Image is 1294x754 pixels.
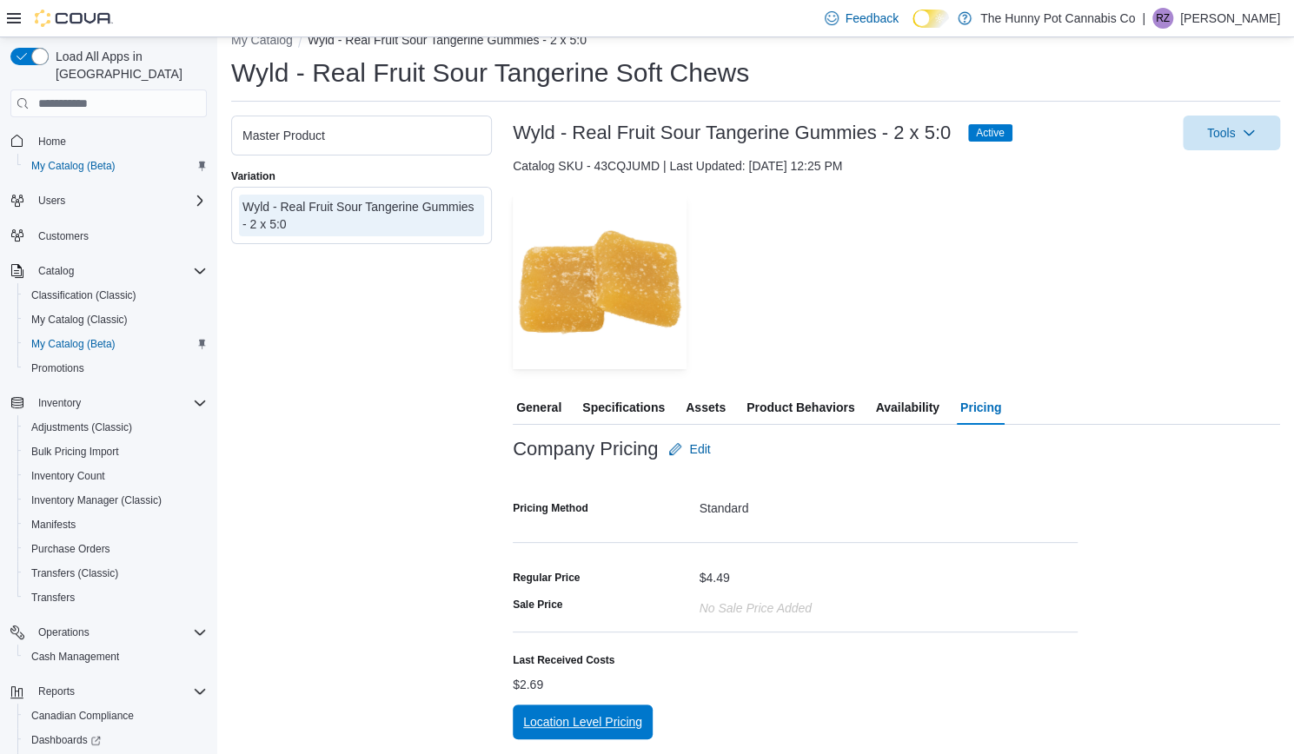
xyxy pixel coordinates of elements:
[31,159,116,173] span: My Catalog (Beta)
[31,591,75,605] span: Transfers
[24,563,207,584] span: Transfers (Classic)
[242,127,481,144] div: Master Product
[38,135,66,149] span: Home
[1180,8,1280,29] p: [PERSON_NAME]
[38,685,75,698] span: Reports
[31,420,132,434] span: Adjustments (Classic)
[24,514,207,535] span: Manifests
[31,393,88,413] button: Inventory
[31,393,207,413] span: Inventory
[980,8,1135,29] p: The Hunny Pot Cannabis Co
[31,226,96,247] a: Customers
[24,539,117,559] a: Purchase Orders
[231,169,275,183] label: Variation
[17,356,214,380] button: Promotions
[689,440,710,458] span: Edit
[38,625,90,639] span: Operations
[24,285,207,306] span: Classification (Classic)
[17,513,214,537] button: Manifests
[17,704,214,728] button: Canadian Compliance
[24,587,207,608] span: Transfers
[24,334,207,354] span: My Catalog (Beta)
[513,671,746,691] div: $2.69
[24,417,139,438] a: Adjustments (Classic)
[31,733,101,747] span: Dashboards
[700,494,1078,515] div: Standard
[24,441,207,462] span: Bulk Pricing Import
[513,157,1280,175] div: Catalog SKU - 43CQJUMD | Last Updated: [DATE] 12:25 PM
[24,490,207,511] span: Inventory Manager (Classic)
[24,155,123,176] a: My Catalog (Beta)
[31,650,119,664] span: Cash Management
[513,439,658,460] h3: Company Pricing
[523,713,642,731] span: Location Level Pricing
[17,561,214,585] button: Transfers (Classic)
[1207,124,1236,142] span: Tools
[31,337,116,351] span: My Catalog (Beta)
[24,539,207,559] span: Purchase Orders
[17,154,214,178] button: My Catalog (Beta)
[513,501,588,515] label: Pricing Method
[513,653,614,667] label: Last Received Costs
[24,155,207,176] span: My Catalog (Beta)
[24,358,207,379] span: Promotions
[31,190,207,211] span: Users
[747,390,854,425] span: Product Behaviors
[513,122,951,143] h3: Wyld - Real Fruit Sour Tangerine Gummies - 2 x 5:0
[24,334,123,354] a: My Catalog (Beta)
[3,188,214,213] button: Users
[3,679,214,704] button: Reports
[582,390,665,425] span: Specifications
[24,563,125,584] a: Transfers (Classic)
[24,441,126,462] a: Bulk Pricing Import
[3,391,214,415] button: Inventory
[31,622,96,643] button: Operations
[686,390,726,425] span: Assets
[38,194,65,208] span: Users
[17,283,214,308] button: Classification (Classic)
[912,28,913,29] span: Dark Mode
[31,542,110,556] span: Purchase Orders
[17,537,214,561] button: Purchase Orders
[513,195,687,369] img: Image for Wyld - Real Fruit Sour Tangerine Gummies - 2 x 5:0
[231,56,749,90] h1: Wyld - Real Fruit Sour Tangerine Soft Chews
[24,730,108,751] a: Dashboards
[31,288,136,302] span: Classification (Classic)
[17,645,214,669] button: Cash Management
[24,466,112,486] a: Inventory Count
[31,129,207,151] span: Home
[35,10,113,27] img: Cova
[17,308,214,332] button: My Catalog (Classic)
[1142,8,1145,29] p: |
[31,493,162,507] span: Inventory Manager (Classic)
[513,704,653,739] button: Location Level Pricing
[3,259,214,283] button: Catalog
[1152,8,1173,29] div: Ramon Zavalza
[17,415,214,440] button: Adjustments (Classic)
[24,466,207,486] span: Inventory Count
[17,332,214,356] button: My Catalog (Beta)
[700,564,730,585] div: $4.49
[3,620,214,645] button: Operations
[912,10,949,28] input: Dark Mode
[31,681,82,702] button: Reports
[968,124,1012,142] span: Active
[1156,8,1170,29] span: RZ
[17,464,214,488] button: Inventory Count
[818,1,906,36] a: Feedback
[516,390,561,425] span: General
[231,33,293,47] button: My Catalog
[38,264,74,278] span: Catalog
[3,128,214,153] button: Home
[31,313,128,327] span: My Catalog (Classic)
[31,445,119,459] span: Bulk Pricing Import
[31,361,84,375] span: Promotions
[24,705,141,726] a: Canadian Compliance
[38,229,89,243] span: Customers
[24,417,207,438] span: Adjustments (Classic)
[24,646,207,667] span: Cash Management
[24,587,82,608] a: Transfers
[31,566,118,580] span: Transfers (Classic)
[661,432,717,466] button: Edit
[17,440,214,464] button: Bulk Pricing Import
